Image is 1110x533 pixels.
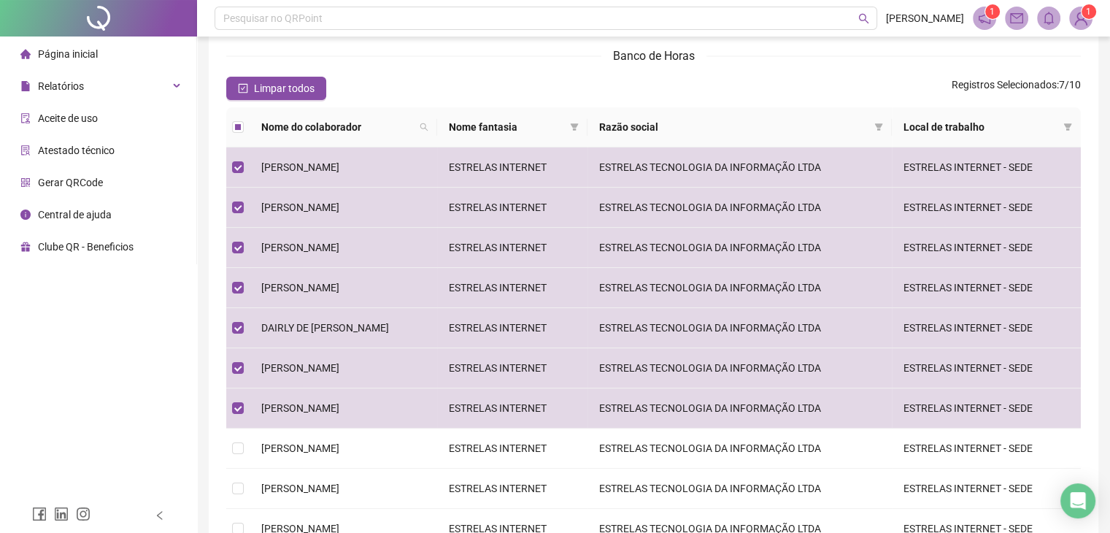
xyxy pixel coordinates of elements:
[20,113,31,123] span: audit
[858,13,869,24] span: search
[613,49,695,63] span: Banco de Horas
[892,228,1081,268] td: ESTRELAS INTERNET - SEDE
[587,228,892,268] td: ESTRELAS TECNOLOGIA DA INFORMAÇÃO LTDA
[1070,7,1092,29] img: 93862
[437,308,587,348] td: ESTRELAS INTERNET
[20,49,31,59] span: home
[437,388,587,429] td: ESTRELAS INTERNET
[20,210,31,220] span: info-circle
[261,282,339,294] span: [PERSON_NAME]
[261,242,339,253] span: [PERSON_NAME]
[437,469,587,509] td: ESTRELAS INTERNET
[978,12,991,25] span: notification
[261,362,339,374] span: [PERSON_NAME]
[892,348,1081,388] td: ESTRELAS INTERNET - SEDE
[570,123,579,131] span: filter
[437,268,587,308] td: ESTRELAS INTERNET
[892,469,1081,509] td: ESTRELAS INTERNET - SEDE
[587,147,892,188] td: ESTRELAS TECNOLOGIA DA INFORMAÇÃO LTDA
[76,507,90,521] span: instagram
[587,348,892,388] td: ESTRELAS TECNOLOGIA DA INFORMAÇÃO LTDA
[892,388,1081,429] td: ESTRELAS INTERNET - SEDE
[38,112,98,124] span: Aceite de uso
[261,402,339,414] span: [PERSON_NAME]
[155,510,165,521] span: left
[892,268,1081,308] td: ESTRELAS INTERNET - SEDE
[226,77,326,100] button: Limpar todos
[1060,483,1095,518] div: Open Intercom Messenger
[38,177,103,188] span: Gerar QRCode
[985,4,1000,19] sup: 1
[38,48,98,60] span: Página inicial
[254,80,315,96] span: Limpar todos
[38,241,134,253] span: Clube QR - Beneficios
[261,119,414,135] span: Nome do colaborador
[449,119,564,135] span: Nome fantasia
[437,228,587,268] td: ESTRELAS INTERNET
[952,77,1081,100] span: : 7 / 10
[20,177,31,188] span: qrcode
[38,145,115,156] span: Atestado técnico
[261,202,339,213] span: [PERSON_NAME]
[54,507,69,521] span: linkedin
[990,7,995,17] span: 1
[38,209,112,221] span: Central de ajuda
[20,242,31,252] span: gift
[587,268,892,308] td: ESTRELAS TECNOLOGIA DA INFORMAÇÃO LTDA
[437,429,587,469] td: ESTRELAS INTERNET
[587,388,892,429] td: ESTRELAS TECNOLOGIA DA INFORMAÇÃO LTDA
[261,483,339,494] span: [PERSON_NAME]
[20,81,31,91] span: file
[20,145,31,156] span: solution
[437,348,587,388] td: ESTRELAS INTERNET
[38,80,84,92] span: Relatórios
[261,322,389,334] span: DAIRLY DE [PERSON_NAME]
[892,188,1081,228] td: ESTRELAS INTERNET - SEDE
[1063,123,1072,131] span: filter
[903,119,1057,135] span: Local de trabalho
[892,429,1081,469] td: ESTRELAS INTERNET - SEDE
[1086,7,1091,17] span: 1
[261,161,339,173] span: [PERSON_NAME]
[587,188,892,228] td: ESTRELAS TECNOLOGIA DA INFORMAÇÃO LTDA
[420,123,428,131] span: search
[437,188,587,228] td: ESTRELAS INTERNET
[261,442,339,454] span: [PERSON_NAME]
[587,469,892,509] td: ESTRELAS TECNOLOGIA DA INFORMAÇÃO LTDA
[874,123,883,131] span: filter
[892,308,1081,348] td: ESTRELAS INTERNET - SEDE
[567,116,582,138] span: filter
[1060,116,1075,138] span: filter
[892,147,1081,188] td: ESTRELAS INTERNET - SEDE
[1042,12,1055,25] span: bell
[437,147,587,188] td: ESTRELAS INTERNET
[871,116,886,138] span: filter
[417,116,431,138] span: search
[238,83,248,93] span: check-square
[952,79,1057,91] span: Registros Selecionados
[886,10,964,26] span: [PERSON_NAME]
[32,507,47,521] span: facebook
[587,429,892,469] td: ESTRELAS TECNOLOGIA DA INFORMAÇÃO LTDA
[1082,4,1096,19] sup: Atualize o seu contato no menu Meus Dados
[1010,12,1023,25] span: mail
[599,119,868,135] span: Razão social
[587,308,892,348] td: ESTRELAS TECNOLOGIA DA INFORMAÇÃO LTDA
